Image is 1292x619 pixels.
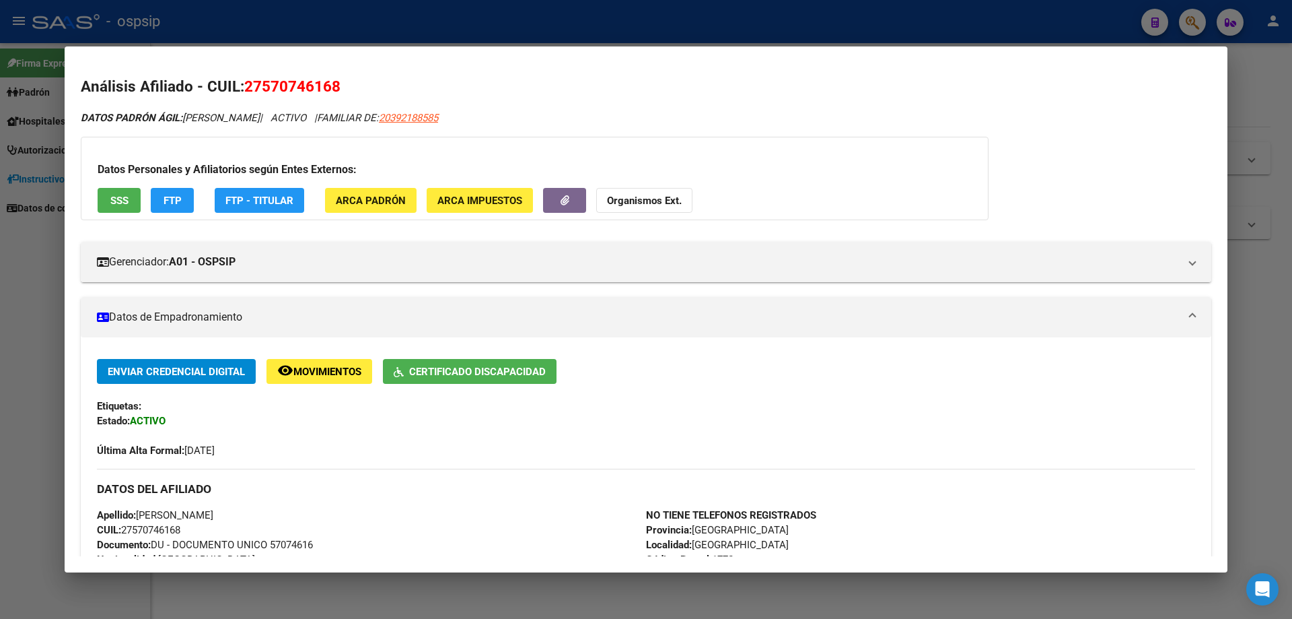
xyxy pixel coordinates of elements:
strong: Última Alta Formal: [97,445,184,457]
span: [PERSON_NAME] [81,112,260,124]
strong: DATOS PADRÓN ÁGIL: [81,112,182,124]
button: FTP [151,188,194,213]
strong: Nacionalidad: [97,554,158,566]
span: DU - DOCUMENTO UNICO 57074616 [97,539,313,551]
strong: A01 - OSPSIP [169,254,236,270]
i: | ACTIVO | [81,112,438,124]
span: Enviar Credencial Digital [108,366,245,378]
strong: Apellido: [97,509,136,521]
button: Organismos Ext. [596,188,692,213]
button: ARCA Padrón [325,188,417,213]
span: [PERSON_NAME] [97,509,213,521]
span: Certificado Discapacidad [409,366,546,378]
strong: Estado: [97,415,130,427]
strong: CUIL: [97,524,121,536]
button: ARCA Impuestos [427,188,533,213]
span: ARCA Impuestos [437,195,522,207]
strong: Provincia: [646,524,692,536]
span: 27570746168 [244,77,340,95]
span: [DATE] [97,445,215,457]
span: [GEOGRAPHIC_DATA] [97,554,255,566]
span: ARCA Padrón [336,195,406,207]
span: SSS [110,195,129,207]
h3: DATOS DEL AFILIADO [97,482,1195,496]
span: Movimientos [293,366,361,378]
span: 1772 [646,554,733,566]
div: Open Intercom Messenger [1246,573,1279,606]
span: 20392188585 [379,112,438,124]
span: FAMILIAR DE: [317,112,438,124]
strong: Localidad: [646,539,692,551]
strong: Código Postal: [646,554,712,566]
button: FTP - Titular [215,188,304,213]
strong: Documento: [97,539,151,551]
button: Movimientos [266,359,372,384]
strong: ACTIVO [130,415,166,427]
span: FTP - Titular [225,195,293,207]
mat-icon: remove_red_eye [277,362,293,379]
span: 27570746168 [97,524,180,536]
span: FTP [164,195,182,207]
span: [GEOGRAPHIC_DATA] [646,539,789,551]
h2: Análisis Afiliado - CUIL: [81,75,1211,98]
mat-panel-title: Gerenciador: [97,254,1179,270]
mat-panel-title: Datos de Empadronamiento [97,309,1179,325]
button: Enviar Credencial Digital [97,359,256,384]
span: [GEOGRAPHIC_DATA] [646,524,789,536]
mat-expansion-panel-header: Datos de Empadronamiento [81,297,1211,337]
h3: Datos Personales y Afiliatorios según Entes Externos: [98,162,972,178]
mat-expansion-panel-header: Gerenciador:A01 - OSPSIP [81,242,1211,282]
button: Certificado Discapacidad [383,359,557,384]
strong: NO TIENE TELEFONOS REGISTRADOS [646,509,816,521]
strong: Organismos Ext. [607,195,682,207]
strong: Etiquetas: [97,400,141,412]
button: SSS [98,188,141,213]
